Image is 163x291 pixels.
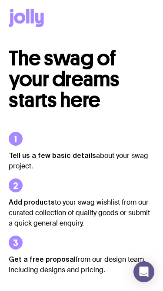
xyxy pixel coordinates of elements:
p: from our design team, including designs and pricing. [9,254,154,275]
strong: Tell us a few basic details [9,151,96,159]
div: Open Intercom Messenger [133,261,154,282]
p: to your swag wishlist from our curated collection of quality goods or submit a quick general enqu... [9,197,154,229]
span: The swag of your dreams starts here [9,45,120,113]
strong: Get a free proposal [9,255,76,263]
strong: Add products [9,198,55,206]
p: about your swag project. [9,150,154,171]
